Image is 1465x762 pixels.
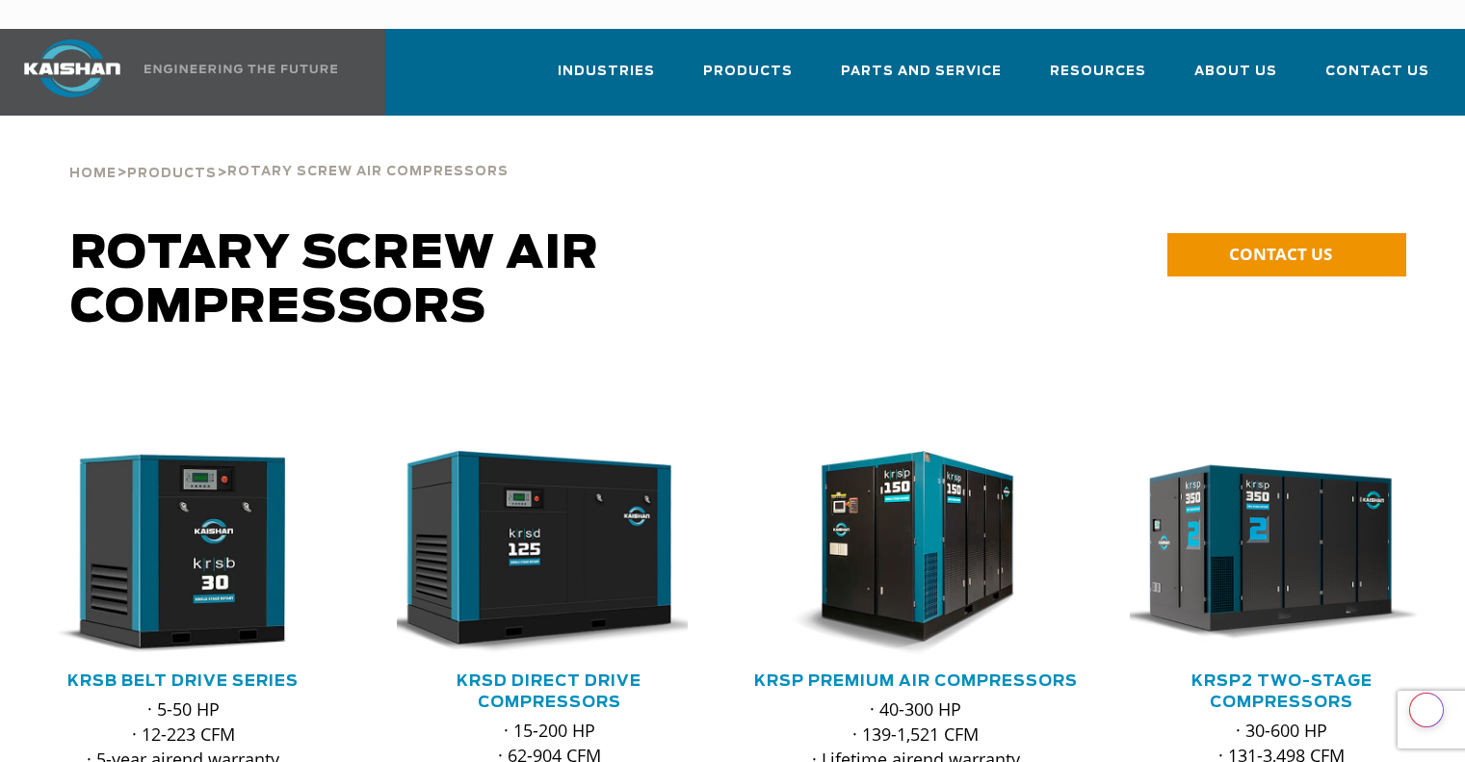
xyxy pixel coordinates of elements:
span: Products [703,61,793,83]
span: Rotary Screw Air Compressors [227,166,509,178]
div: krsp350 [1130,451,1434,656]
span: Parts and Service [841,61,1002,83]
img: krsb30 [16,451,322,656]
a: Contact Us [1325,46,1429,112]
span: Industries [558,61,655,83]
a: Parts and Service [841,46,1002,112]
a: KRSP2 Two-Stage Compressors [1191,673,1373,710]
a: KRSP Premium Air Compressors [754,673,1078,689]
img: krsd125 [382,451,688,656]
a: KRSB Belt Drive Series [67,673,299,689]
span: Contact Us [1325,61,1429,83]
span: Home [69,168,117,180]
div: krsp150 [764,451,1068,656]
a: CONTACT US [1167,233,1406,276]
a: About Us [1194,46,1277,112]
div: krsd125 [397,451,701,656]
span: Rotary Screw Air Compressors [70,231,599,331]
div: > > [69,116,509,189]
img: krsp350 [1115,451,1421,656]
div: krsb30 [31,451,335,656]
a: Products [703,46,793,112]
a: Products [127,164,217,181]
span: CONTACT US [1229,243,1332,265]
a: Home [69,164,117,181]
a: Resources [1050,46,1146,112]
span: Resources [1050,61,1146,83]
img: krsp150 [749,451,1055,656]
img: Engineering the future [144,65,337,73]
a: KRSD Direct Drive Compressors [457,673,641,710]
a: Industries [558,46,655,112]
span: About Us [1194,61,1277,83]
span: Products [127,168,217,180]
